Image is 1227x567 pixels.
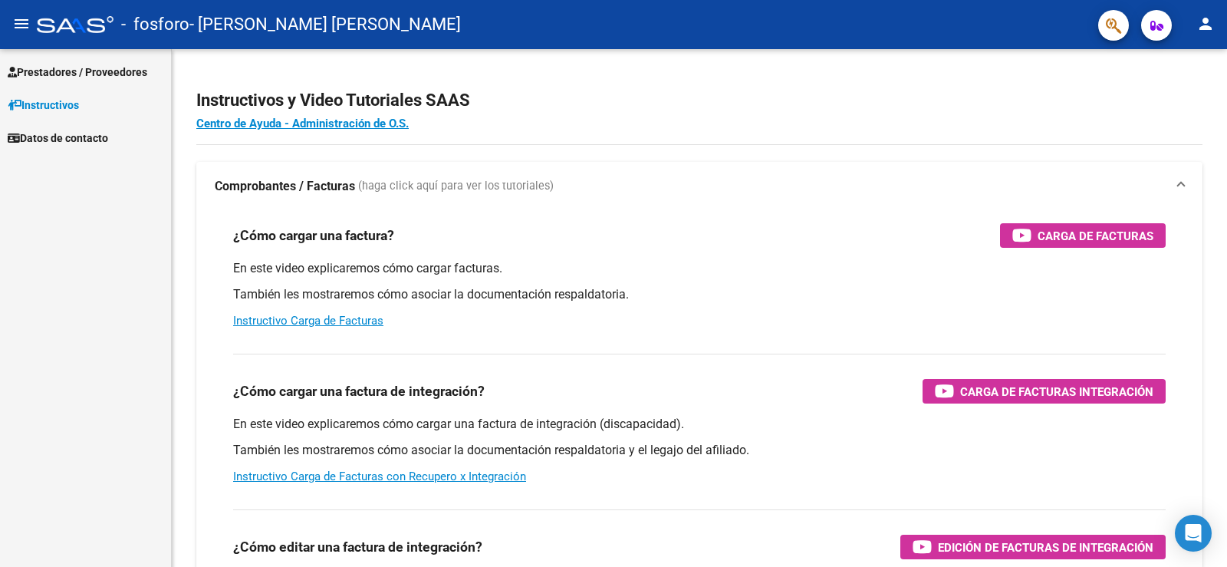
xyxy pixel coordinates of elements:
mat-icon: menu [12,15,31,33]
h3: ¿Cómo cargar una factura de integración? [233,381,485,402]
span: (haga click aquí para ver los tutoriales) [358,178,554,195]
span: Carga de Facturas Integración [960,382,1153,401]
mat-icon: person [1196,15,1215,33]
h3: ¿Cómo editar una factura de integración? [233,536,482,558]
strong: Comprobantes / Facturas [215,178,355,195]
span: Edición de Facturas de integración [938,538,1153,557]
a: Instructivo Carga de Facturas [233,314,383,328]
span: Datos de contacto [8,130,108,147]
button: Edición de Facturas de integración [900,535,1166,559]
h2: Instructivos y Video Tutoriales SAAS [196,86,1202,115]
p: También les mostraremos cómo asociar la documentación respaldatoria. [233,286,1166,303]
span: - [PERSON_NAME] [PERSON_NAME] [189,8,461,41]
div: Open Intercom Messenger [1175,515,1212,552]
span: - fosforo [121,8,189,41]
p: También les mostraremos cómo asociar la documentación respaldatoria y el legajo del afiliado. [233,442,1166,459]
button: Carga de Facturas Integración [923,379,1166,404]
p: En este video explicaremos cómo cargar facturas. [233,260,1166,277]
h3: ¿Cómo cargar una factura? [233,225,394,246]
span: Carga de Facturas [1038,226,1153,246]
p: En este video explicaremos cómo cargar una factura de integración (discapacidad). [233,416,1166,433]
span: Instructivos [8,97,79,114]
span: Prestadores / Proveedores [8,64,147,81]
a: Instructivo Carga de Facturas con Recupero x Integración [233,470,526,483]
mat-expansion-panel-header: Comprobantes / Facturas (haga click aquí para ver los tutoriales) [196,162,1202,211]
a: Centro de Ayuda - Administración de O.S. [196,117,409,130]
button: Carga de Facturas [1000,223,1166,248]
